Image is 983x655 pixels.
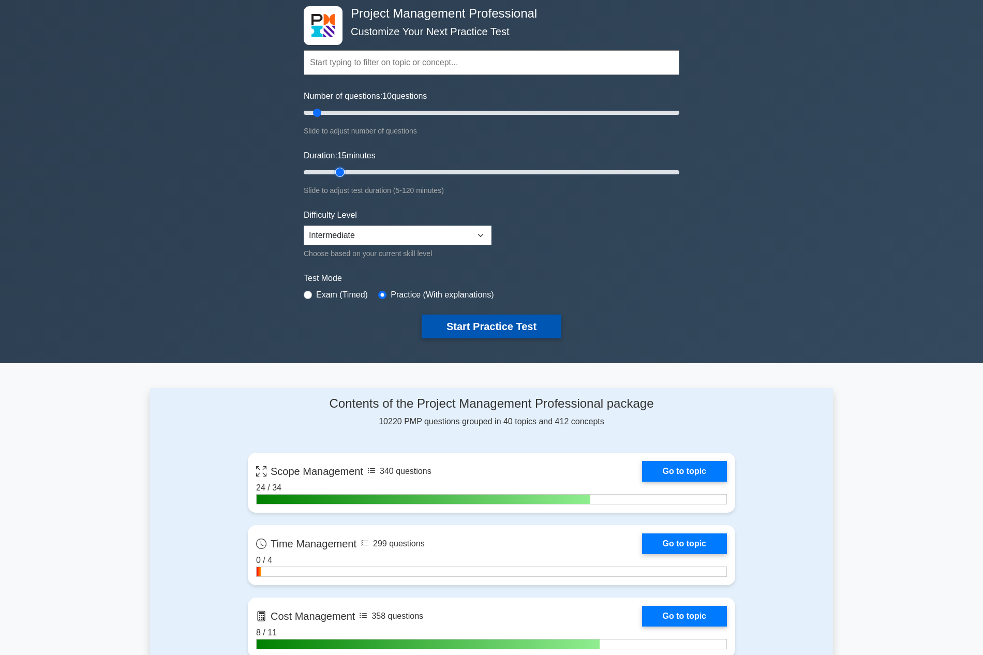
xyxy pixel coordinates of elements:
[304,184,679,197] div: Slide to adjust test duration (5-120 minutes)
[642,533,727,554] a: Go to topic
[337,151,347,160] span: 15
[304,125,679,137] div: Slide to adjust number of questions
[382,92,392,100] span: 10
[248,396,735,428] div: 10220 PMP questions grouped in 40 topics and 412 concepts
[642,606,727,627] a: Go to topic
[304,50,679,75] input: Start typing to filter on topic or concept...
[248,396,735,411] h4: Contents of the Project Management Professional package
[316,289,368,301] label: Exam (Timed)
[422,315,561,338] button: Start Practice Test
[642,461,727,482] a: Go to topic
[304,90,427,102] label: Number of questions: questions
[391,289,494,301] label: Practice (With explanations)
[304,209,357,221] label: Difficulty Level
[304,272,679,285] label: Test Mode
[304,247,491,260] div: Choose based on your current skill level
[347,6,629,21] h4: Project Management Professional
[304,150,376,162] label: Duration: minutes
